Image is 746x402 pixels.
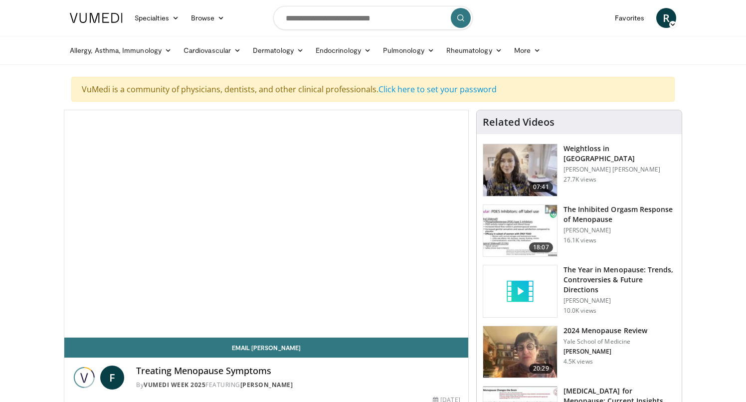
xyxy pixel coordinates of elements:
div: VuMedi is a community of physicians, dentists, and other clinical professionals. [71,77,675,102]
a: More [508,40,547,60]
img: VuMedi Logo [70,13,123,23]
a: Click here to set your password [378,84,497,95]
p: [PERSON_NAME] [563,348,647,356]
a: Vumedi Week 2025 [144,381,205,389]
p: [PERSON_NAME] [PERSON_NAME] [563,166,676,174]
p: 27.7K views [563,176,596,184]
h3: The Inhibited Orgasm Response of Menopause [563,204,676,224]
a: F [100,366,124,390]
a: Endocrinology [310,40,377,60]
p: 4.5K views [563,358,593,366]
p: 10.0K views [563,307,596,315]
a: Email [PERSON_NAME] [64,338,468,358]
a: 20:29 2024 Menopause Review Yale School of Medicine [PERSON_NAME] 4.5K views [483,326,676,379]
a: R [656,8,676,28]
p: Yale School of Medicine [563,338,647,346]
img: 9983fed1-7565-45be-8934-aef1103ce6e2.150x105_q85_crop-smart_upscale.jpg [483,144,557,196]
a: Specialties [129,8,185,28]
p: [PERSON_NAME] [563,226,676,234]
a: Browse [185,8,231,28]
a: [PERSON_NAME] [240,381,293,389]
p: [PERSON_NAME] [563,297,676,305]
img: video_placeholder_short.svg [483,265,557,317]
h4: Related Videos [483,116,555,128]
a: Favorites [609,8,650,28]
div: By FEATURING [136,381,460,390]
a: 18:07 The Inhibited Orgasm Response of Menopause [PERSON_NAME] 16.1K views [483,204,676,257]
a: Dermatology [247,40,310,60]
img: 692f135d-47bd-4f7e-b54d-786d036e68d3.150x105_q85_crop-smart_upscale.jpg [483,326,557,378]
img: Vumedi Week 2025 [72,366,96,390]
a: 07:41 Weightloss in [GEOGRAPHIC_DATA] [PERSON_NAME] [PERSON_NAME] 27.7K views [483,144,676,197]
h4: Treating Menopause Symptoms [136,366,460,377]
input: Search topics, interventions [273,6,473,30]
a: Rheumatology [440,40,508,60]
a: Allergy, Asthma, Immunology [64,40,178,60]
p: 16.1K views [563,236,596,244]
a: Cardiovascular [178,40,247,60]
span: 18:07 [529,242,553,252]
h3: The Year in Menopause: Trends, Controversies & Future Directions [563,265,676,295]
a: The Year in Menopause: Trends, Controversies & Future Directions [PERSON_NAME] 10.0K views [483,265,676,318]
img: 283c0f17-5e2d-42ba-a87c-168d447cdba4.150x105_q85_crop-smart_upscale.jpg [483,205,557,257]
h3: 2024 Menopause Review [563,326,647,336]
span: 07:41 [529,182,553,192]
a: Pulmonology [377,40,440,60]
h3: Weightloss in [GEOGRAPHIC_DATA] [563,144,676,164]
video-js: Video Player [64,110,468,338]
span: 20:29 [529,364,553,374]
